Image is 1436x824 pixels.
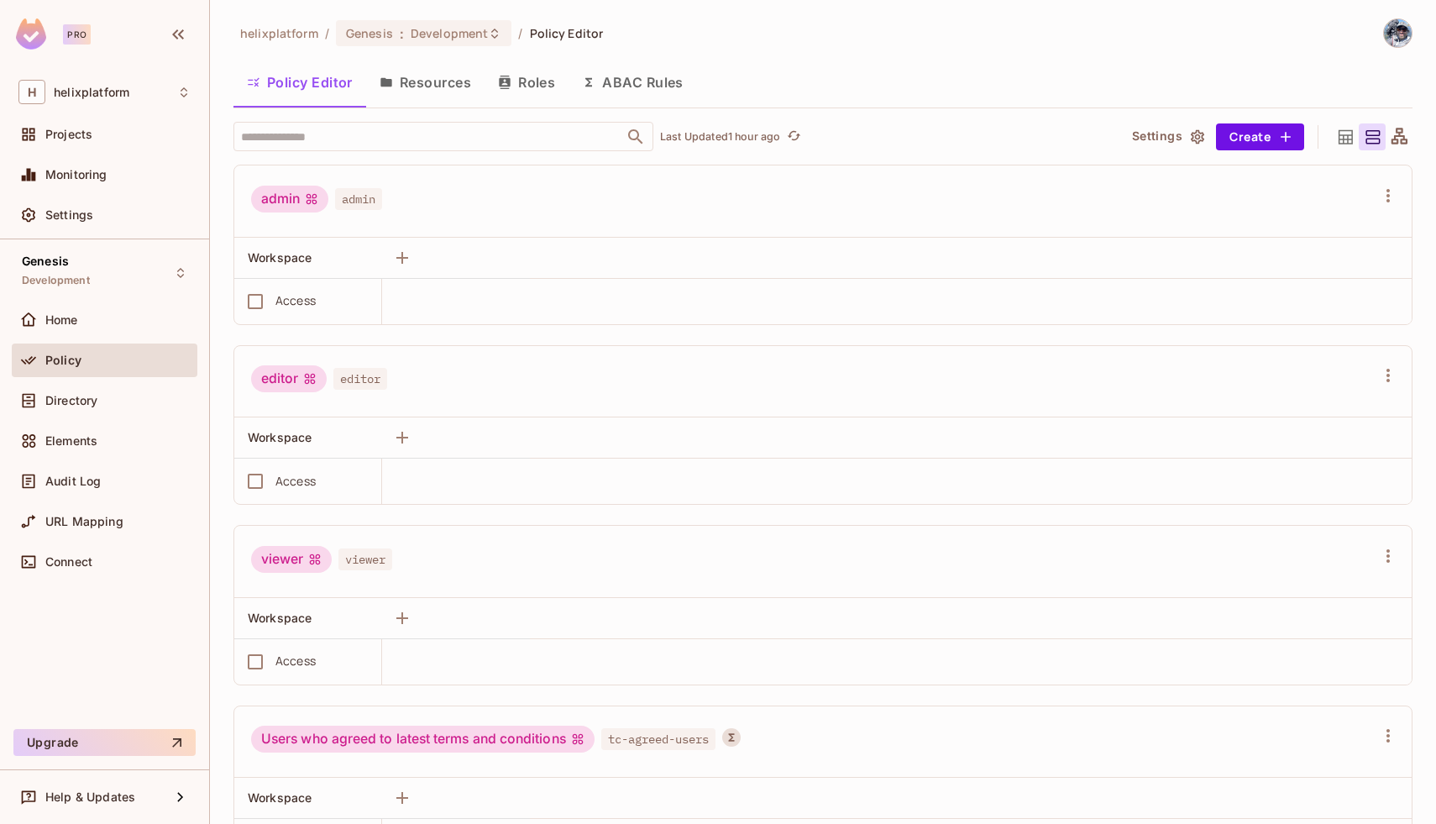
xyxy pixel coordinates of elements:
[45,168,107,181] span: Monitoring
[251,365,327,392] div: editor
[251,726,595,753] div: Users who agreed to latest terms and conditions
[240,25,318,41] span: the active workspace
[780,127,804,147] span: Click to refresh data
[233,61,366,103] button: Policy Editor
[248,790,312,805] span: Workspace
[333,368,387,390] span: editor
[45,394,97,407] span: Directory
[63,24,91,45] div: Pro
[660,130,780,144] p: Last Updated 1 hour ago
[601,728,715,750] span: tc-agreed-users
[22,255,69,268] span: Genesis
[18,80,45,104] span: H
[22,274,90,287] span: Development
[335,188,382,210] span: admin
[251,546,332,573] div: viewer
[45,434,97,448] span: Elements
[248,430,312,444] span: Workspace
[275,291,316,310] div: Access
[248,611,312,625] span: Workspace
[45,313,78,327] span: Home
[1384,19,1412,47] img: michael.amato@helix.com
[251,186,328,213] div: admin
[784,127,804,147] button: refresh
[569,61,697,103] button: ABAC Rules
[325,25,329,41] li: /
[13,729,196,756] button: Upgrade
[530,25,604,41] span: Policy Editor
[722,728,741,747] button: A User Set is a dynamically conditioned role, grouping users based on real-time criteria.
[518,25,522,41] li: /
[45,354,81,367] span: Policy
[45,475,101,488] span: Audit Log
[45,208,93,222] span: Settings
[45,555,92,569] span: Connect
[248,250,312,265] span: Workspace
[16,18,46,50] img: SReyMgAAAABJRU5ErkJggg==
[346,25,393,41] span: Genesis
[275,472,316,491] div: Access
[45,128,92,141] span: Projects
[45,790,135,804] span: Help & Updates
[338,548,392,570] span: viewer
[485,61,569,103] button: Roles
[45,515,123,528] span: URL Mapping
[787,129,801,145] span: refresh
[1125,123,1209,150] button: Settings
[411,25,488,41] span: Development
[275,652,316,670] div: Access
[399,27,405,40] span: :
[624,125,647,149] button: Open
[54,86,129,99] span: Workspace: helixplatform
[366,61,485,103] button: Resources
[1216,123,1304,150] button: Create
